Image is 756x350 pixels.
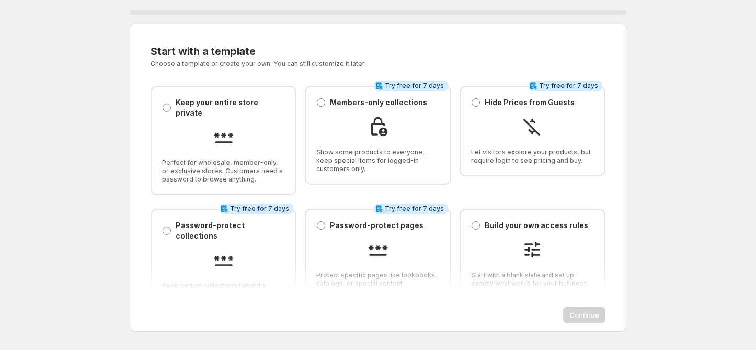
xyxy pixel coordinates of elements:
[230,205,289,213] span: Try free for 7 days
[485,220,588,231] p: Build your own access rules
[162,281,285,307] span: Keep certain collections behind a password while the rest of your store is open.
[385,82,444,90] span: Try free for 7 days
[162,159,285,184] span: Perfect for wholesale, member-only, or exclusive stores. Customers need a password to browse anyt...
[213,127,234,148] img: Keep your entire store private
[539,82,598,90] span: Try free for 7 days
[471,271,594,288] span: Start with a blank slate and set up exactly what works for your business.
[385,205,444,213] span: Try free for 7 days
[213,250,234,270] img: Password-protect collections
[176,220,285,241] p: Password-protect collections
[316,271,439,288] span: Protect specific pages like lookbooks, catalogs, or special content.
[368,116,388,137] img: Members-only collections
[176,97,285,118] p: Keep your entire store private
[330,220,423,231] p: Password-protect pages
[471,148,594,165] span: Let visitors explore your products, but require login to see pricing and buy.
[522,116,543,137] img: Hide Prices from Guests
[151,45,256,58] span: Start with a template
[485,97,575,108] p: Hide Prices from Guests
[368,239,388,260] img: Password-protect pages
[522,239,543,260] img: Build your own access rules
[316,148,439,173] span: Show some products to everyone, keep special items for logged-in customers only.
[151,60,482,68] p: Choose a template or create your own. You can still customize it later.
[330,97,427,108] p: Members-only collections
